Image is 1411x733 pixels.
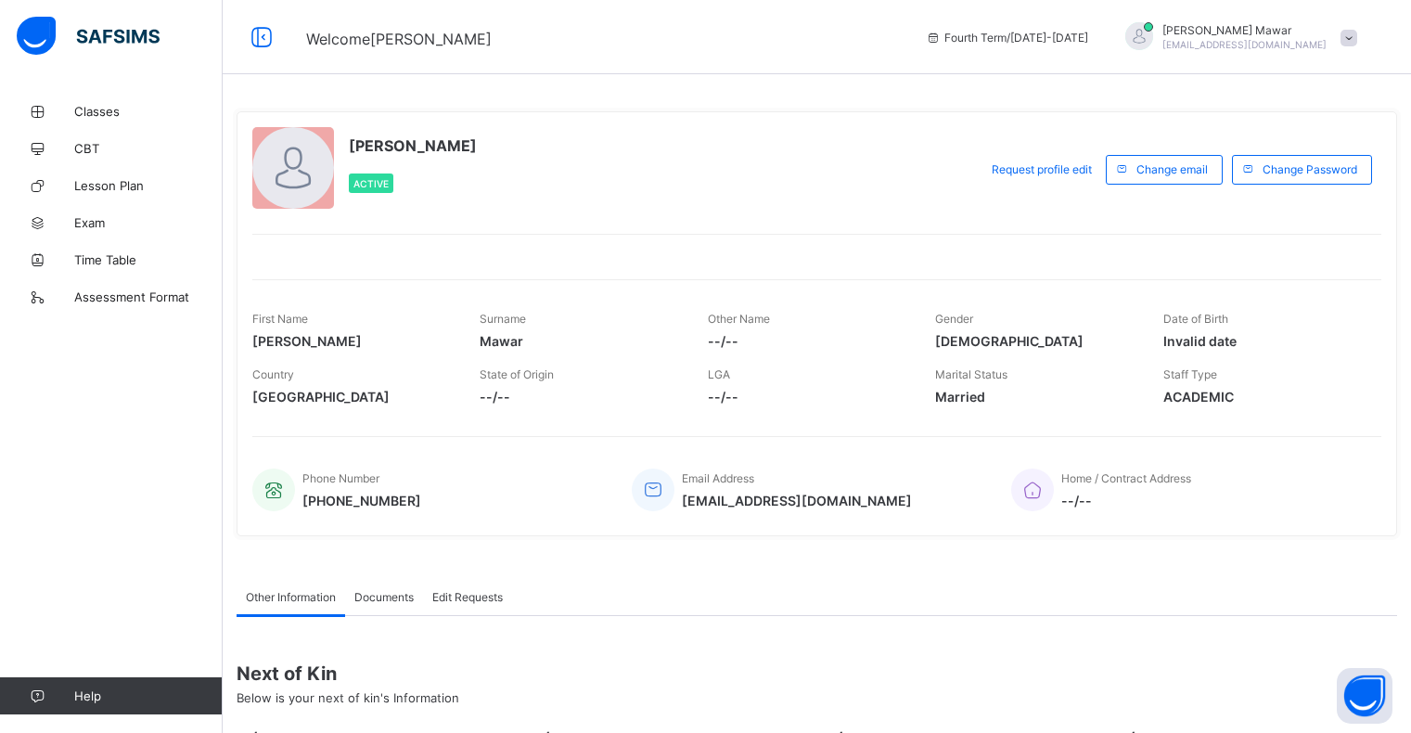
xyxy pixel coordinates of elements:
[74,289,223,304] span: Assessment Format
[708,312,770,326] span: Other Name
[682,471,754,485] span: Email Address
[682,493,912,508] span: [EMAIL_ADDRESS][DOMAIN_NAME]
[252,389,452,405] span: [GEOGRAPHIC_DATA]
[708,367,730,381] span: LGA
[302,471,379,485] span: Phone Number
[480,333,679,349] span: Mawar
[1163,389,1363,405] span: ACADEMIC
[1107,22,1366,53] div: Hafiz AbdullahMawar
[935,312,973,326] span: Gender
[1163,312,1228,326] span: Date of Birth
[74,252,223,267] span: Time Table
[306,30,492,48] span: Welcome [PERSON_NAME]
[246,590,336,604] span: Other Information
[74,104,223,119] span: Classes
[432,590,503,604] span: Edit Requests
[354,590,414,604] span: Documents
[237,690,459,705] span: Below is your next of kin's Information
[935,389,1135,405] span: Married
[349,136,477,155] span: [PERSON_NAME]
[1162,23,1327,37] span: [PERSON_NAME] Mawar
[1163,333,1363,349] span: Invalid date
[480,312,526,326] span: Surname
[252,367,294,381] span: Country
[74,688,222,703] span: Help
[1136,162,1208,176] span: Change email
[1263,162,1357,176] span: Change Password
[353,178,389,189] span: Active
[935,367,1007,381] span: Marital Status
[74,215,223,230] span: Exam
[1337,668,1392,724] button: Open asap
[708,333,907,349] span: --/--
[1163,367,1217,381] span: Staff Type
[74,178,223,193] span: Lesson Plan
[252,312,308,326] span: First Name
[302,493,421,508] span: [PHONE_NUMBER]
[252,333,452,349] span: [PERSON_NAME]
[480,389,679,405] span: --/--
[237,662,1397,685] span: Next of Kin
[1061,493,1191,508] span: --/--
[926,31,1088,45] span: session/term information
[992,162,1092,176] span: Request profile edit
[74,141,223,156] span: CBT
[708,389,907,405] span: --/--
[480,367,554,381] span: State of Origin
[17,17,160,56] img: safsims
[1061,471,1191,485] span: Home / Contract Address
[935,333,1135,349] span: [DEMOGRAPHIC_DATA]
[1162,39,1327,50] span: [EMAIL_ADDRESS][DOMAIN_NAME]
